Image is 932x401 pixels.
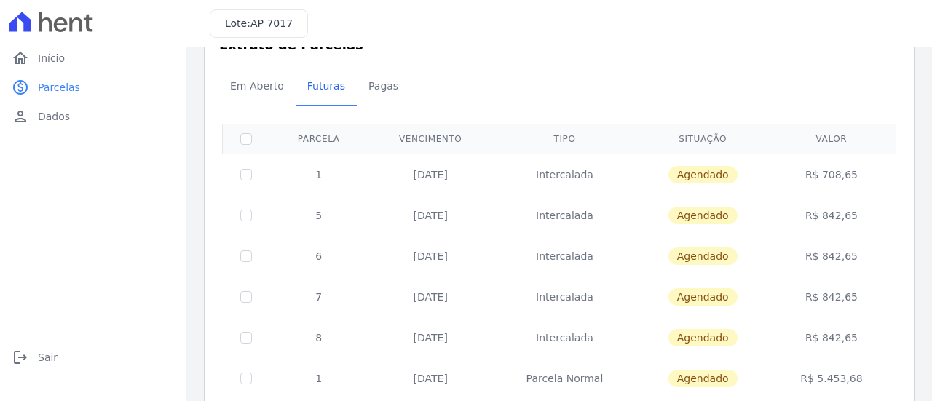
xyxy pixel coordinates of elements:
[6,44,181,73] a: homeInício
[269,277,368,317] td: 7
[636,124,770,154] th: Situação
[357,68,410,106] a: Pagas
[668,166,738,183] span: Agendado
[493,195,636,236] td: Intercalada
[368,358,493,399] td: [DATE]
[493,236,636,277] td: Intercalada
[38,80,80,95] span: Parcelas
[770,154,894,195] td: R$ 708,65
[493,124,636,154] th: Tipo
[12,349,29,366] i: logout
[668,329,738,346] span: Agendado
[368,236,493,277] td: [DATE]
[668,370,738,387] span: Agendado
[770,124,894,154] th: Valor
[368,124,493,154] th: Vencimento
[269,154,368,195] td: 1
[770,277,894,317] td: R$ 842,65
[668,207,738,224] span: Agendado
[250,17,293,29] span: AP 7017
[296,68,357,106] a: Futuras
[770,358,894,399] td: R$ 5.453,68
[12,49,29,67] i: home
[38,51,65,65] span: Início
[493,317,636,358] td: Intercalada
[493,277,636,317] td: Intercalada
[269,124,368,154] th: Parcela
[225,16,293,31] h3: Lote:
[368,154,493,195] td: [DATE]
[38,109,70,124] span: Dados
[269,358,368,399] td: 1
[770,317,894,358] td: R$ 842,65
[770,195,894,236] td: R$ 842,65
[6,73,181,102] a: paidParcelas
[668,288,738,306] span: Agendado
[668,247,738,265] span: Agendado
[12,108,29,125] i: person
[6,343,181,372] a: logoutSair
[269,236,368,277] td: 6
[299,71,354,100] span: Futuras
[6,102,181,131] a: personDados
[493,154,636,195] td: Intercalada
[221,71,293,100] span: Em Aberto
[38,350,58,365] span: Sair
[360,71,407,100] span: Pagas
[493,358,636,399] td: Parcela Normal
[269,195,368,236] td: 5
[269,317,368,358] td: 8
[368,317,493,358] td: [DATE]
[368,195,493,236] td: [DATE]
[770,236,894,277] td: R$ 842,65
[218,68,296,106] a: Em Aberto
[368,277,493,317] td: [DATE]
[12,79,29,96] i: paid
